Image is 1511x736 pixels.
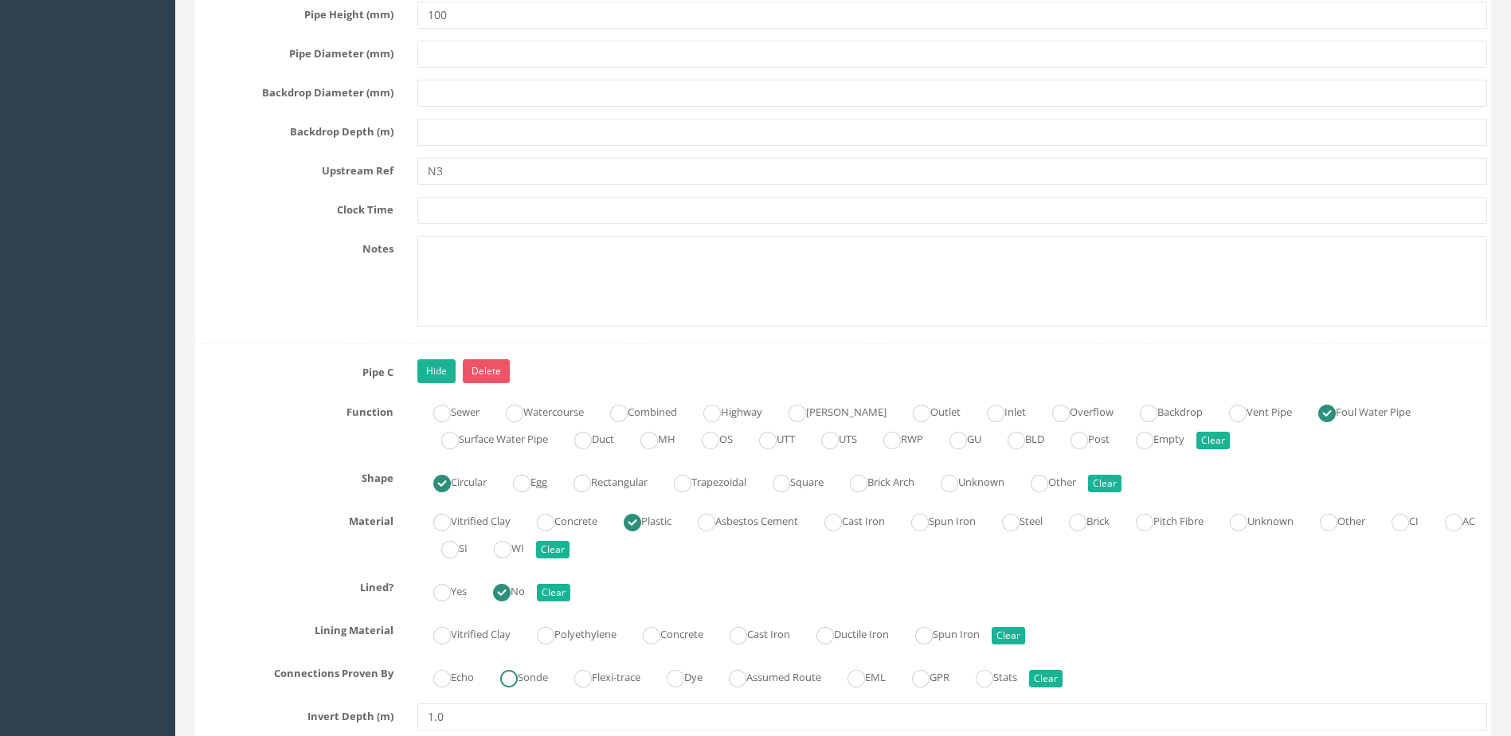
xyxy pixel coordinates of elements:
label: BLD [992,426,1044,449]
button: Clear [1029,670,1063,687]
label: Yes [417,578,467,601]
label: Highway [687,399,762,422]
label: Brick Arch [834,469,914,492]
label: Cast Iron [714,621,790,644]
label: Dye [651,664,703,687]
label: Clock Time [187,197,405,217]
label: Sonde [484,664,548,687]
label: Vitrified Clay [417,621,511,644]
label: Circular [417,469,487,492]
label: UTS [805,426,857,449]
label: Function [187,399,405,420]
button: Clear [537,584,570,601]
label: Foul Water Pipe [1302,399,1411,422]
label: Unknown [1214,508,1294,531]
label: [PERSON_NAME] [773,399,887,422]
label: Invert Depth (m) [187,703,405,724]
label: WI [478,535,524,558]
label: Other [1304,508,1365,531]
label: Other [1015,469,1076,492]
label: Pipe C [187,359,405,380]
label: Pipe Height (mm) [187,2,405,22]
label: Flexi-trace [558,664,640,687]
label: Duct [558,426,614,449]
label: Sewer [417,399,480,422]
label: AC [1429,508,1475,531]
label: Stats [960,664,1017,687]
label: Spun Iron [899,621,980,644]
label: Combined [594,399,677,422]
button: Clear [1196,432,1230,449]
label: Backdrop [1124,399,1203,422]
label: Lined? [187,574,405,595]
label: RWP [867,426,923,449]
label: Empty [1120,426,1184,449]
label: Rectangular [558,469,648,492]
a: Hide [417,359,456,383]
label: Post [1055,426,1110,449]
button: Clear [992,627,1025,644]
label: EML [832,664,886,687]
label: Egg [497,469,547,492]
label: Shape [187,465,405,486]
label: Material [187,508,405,529]
label: Square [757,469,824,492]
label: CI [1376,508,1419,531]
label: Inlet [971,399,1026,422]
label: Unknown [925,469,1004,492]
label: Outlet [897,399,961,422]
label: Steel [986,508,1043,531]
label: Vent Pipe [1213,399,1292,422]
label: Lining Material [187,617,405,638]
label: SI [425,535,468,558]
label: Spun Iron [895,508,976,531]
label: Connections Proven By [187,660,405,681]
label: Surface Water Pipe [425,426,548,449]
label: Echo [417,664,474,687]
label: Trapezoidal [658,469,746,492]
label: Cast Iron [808,508,885,531]
label: Concrete [627,621,703,644]
label: Overflow [1036,399,1114,422]
label: Brick [1053,508,1110,531]
button: Clear [1088,475,1122,492]
label: Vitrified Clay [417,508,511,531]
label: No [477,578,525,601]
label: Notes [187,236,405,256]
label: Asbestos Cement [682,508,798,531]
label: Watercourse [490,399,584,422]
label: Concrete [521,508,597,531]
label: Assumed Route [713,664,821,687]
label: Backdrop Depth (m) [187,119,405,139]
label: Polyethylene [521,621,617,644]
button: Clear [536,541,570,558]
label: Pipe Diameter (mm) [187,41,405,61]
label: GU [934,426,981,449]
label: OS [686,426,733,449]
label: Backdrop Diameter (mm) [187,80,405,100]
label: Upstream Ref [187,158,405,178]
label: Plastic [608,508,671,531]
label: UTT [743,426,795,449]
label: GPR [896,664,949,687]
a: Delete [463,359,510,383]
label: Ductile Iron [801,621,889,644]
label: MH [624,426,675,449]
label: Pitch Fibre [1120,508,1204,531]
